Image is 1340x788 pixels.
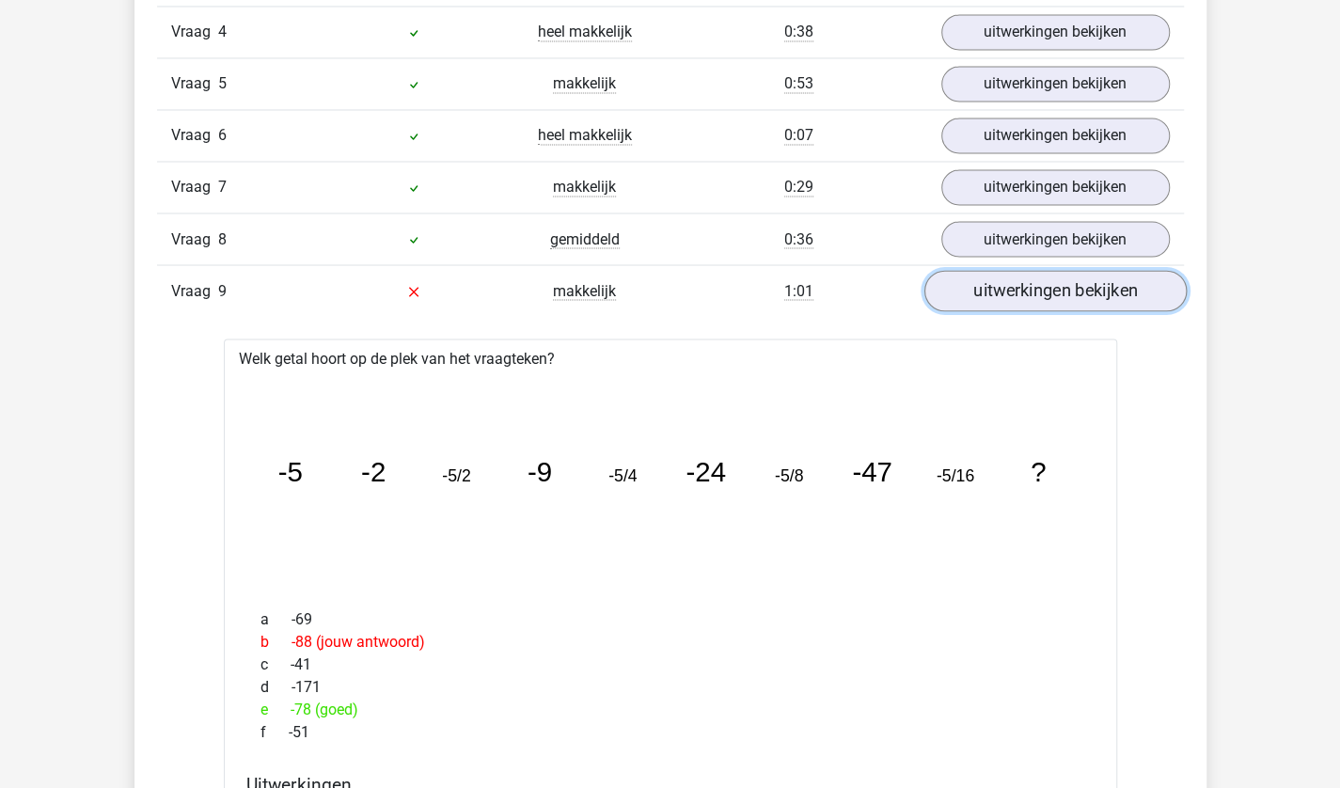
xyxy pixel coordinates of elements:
[171,279,218,302] span: Vraag
[686,456,727,487] tspan: -24
[784,229,813,248] span: 0:36
[260,675,292,698] span: d
[246,675,1095,698] div: -171
[260,630,292,653] span: b
[260,653,291,675] span: c
[1032,456,1047,487] tspan: ?
[218,178,227,196] span: 7
[218,74,227,92] span: 5
[941,169,1170,205] a: uitwerkingen bekijken
[171,72,218,95] span: Vraag
[260,607,292,630] span: a
[941,221,1170,257] a: uitwerkingen bekijken
[553,281,616,300] span: makkelijk
[218,229,227,247] span: 8
[171,124,218,147] span: Vraag
[784,126,813,145] span: 0:07
[938,466,976,485] tspan: -5/16
[553,74,616,93] span: makkelijk
[171,21,218,43] span: Vraag
[277,456,302,487] tspan: -5
[171,176,218,198] span: Vraag
[941,14,1170,50] a: uitwerkingen bekijken
[260,698,291,720] span: e
[218,23,227,40] span: 4
[784,23,813,41] span: 0:38
[538,23,632,41] span: heel makkelijk
[218,281,227,299] span: 9
[260,720,289,743] span: f
[246,698,1095,720] div: -78 (goed)
[246,720,1095,743] div: -51
[246,630,1095,653] div: -88 (jouw antwoord)
[776,466,805,485] tspan: -5/8
[442,466,471,485] tspan: -5/2
[608,466,638,485] tspan: -5/4
[171,228,218,250] span: Vraag
[853,456,893,487] tspan: -47
[246,653,1095,675] div: -41
[550,229,620,248] span: gemiddeld
[784,74,813,93] span: 0:53
[553,178,616,197] span: makkelijk
[528,456,552,487] tspan: -9
[538,126,632,145] span: heel makkelijk
[361,456,386,487] tspan: -2
[941,66,1170,102] a: uitwerkingen bekijken
[941,118,1170,153] a: uitwerkingen bekijken
[923,270,1186,311] a: uitwerkingen bekijken
[218,126,227,144] span: 6
[784,281,813,300] span: 1:01
[246,607,1095,630] div: -69
[784,178,813,197] span: 0:29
